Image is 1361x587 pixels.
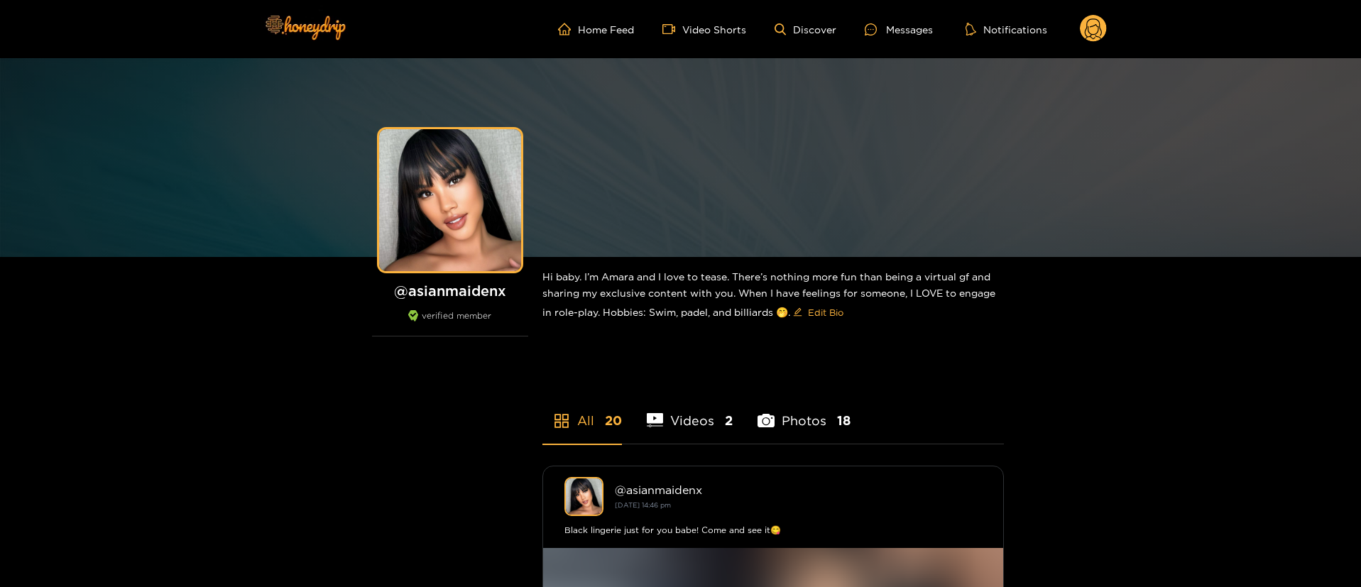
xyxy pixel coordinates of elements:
[793,307,802,318] span: edit
[662,23,746,35] a: Video Shorts
[865,21,933,38] div: Messages
[553,412,570,429] span: appstore
[372,282,528,300] h1: @ asianmaidenx
[615,501,671,509] small: [DATE] 14:46 pm
[725,412,733,429] span: 2
[564,523,982,537] div: Black lingerie just for you babe! Come and see it😋
[542,257,1004,335] div: Hi baby. I’m Amara and I love to tease. There’s nothing more fun than being a virtual gf and shar...
[647,380,733,444] li: Videos
[808,305,843,319] span: Edit Bio
[758,380,851,444] li: Photos
[662,23,682,35] span: video-camera
[558,23,578,35] span: home
[605,412,622,429] span: 20
[837,412,851,429] span: 18
[558,23,634,35] a: Home Feed
[615,483,982,496] div: @ asianmaidenx
[564,477,603,516] img: asianmaidenx
[790,301,846,324] button: editEdit Bio
[961,22,1051,36] button: Notifications
[372,310,528,336] div: verified member
[775,23,836,35] a: Discover
[542,380,622,444] li: All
